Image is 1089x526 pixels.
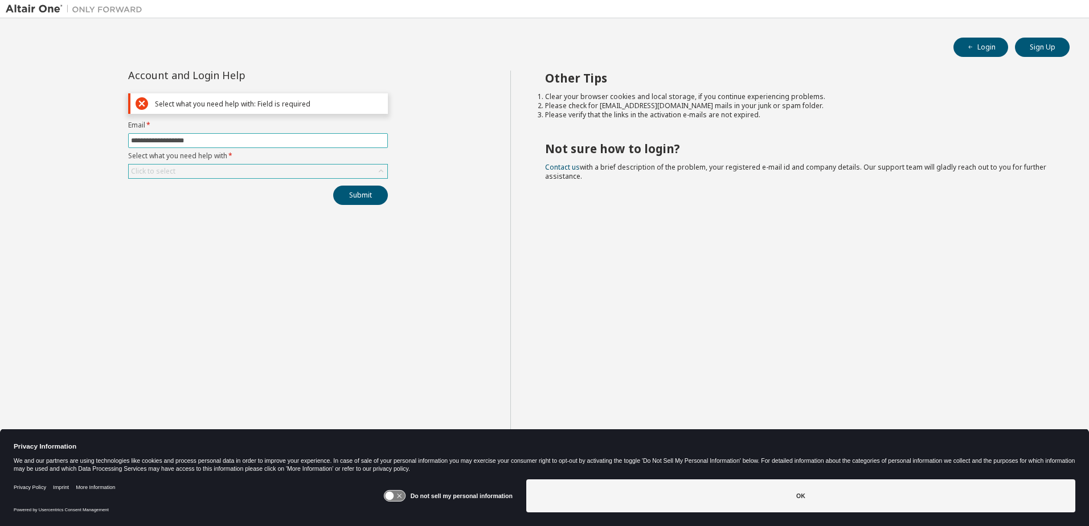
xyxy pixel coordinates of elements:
button: Submit [333,186,388,205]
h2: Not sure how to login? [545,141,1050,156]
span: with a brief description of the problem, your registered e-mail id and company details. Our suppo... [545,162,1046,181]
button: Login [953,38,1008,57]
h2: Other Tips [545,71,1050,85]
li: Please check for [EMAIL_ADDRESS][DOMAIN_NAME] mails in your junk or spam folder. [545,101,1050,110]
div: Select what you need help with: Field is required [155,100,383,108]
div: Click to select [131,167,175,176]
button: Sign Up [1015,38,1070,57]
label: Select what you need help with [128,151,388,161]
label: Email [128,121,388,130]
li: Clear your browser cookies and local storage, if you continue experiencing problems. [545,92,1050,101]
div: Account and Login Help [128,71,336,80]
li: Please verify that the links in the activation e-mails are not expired. [545,110,1050,120]
a: Contact us [545,162,580,172]
img: Altair One [6,3,148,15]
div: Click to select [129,165,387,178]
